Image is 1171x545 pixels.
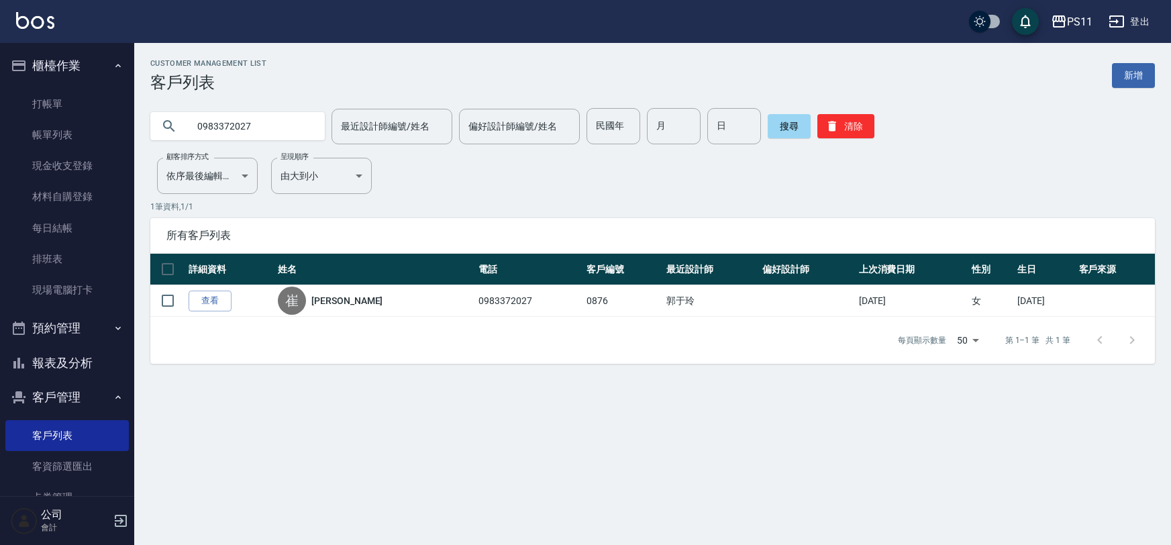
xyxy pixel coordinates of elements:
[271,158,372,194] div: 由大到小
[5,311,129,346] button: 預約管理
[311,294,383,307] a: [PERSON_NAME]
[189,291,232,311] a: 查看
[5,244,129,275] a: 排班表
[185,254,274,285] th: 詳細資料
[166,229,1139,242] span: 所有客戶列表
[188,108,314,144] input: 搜尋關鍵字
[583,254,662,285] th: 客戶編號
[1067,13,1092,30] div: PS11
[1005,334,1070,346] p: 第 1–1 筆 共 1 筆
[1112,63,1155,88] a: 新增
[968,254,1014,285] th: 性別
[5,89,129,119] a: 打帳單
[166,152,209,162] label: 顧客排序方式
[5,482,129,513] a: 卡券管理
[5,181,129,212] a: 材料自購登錄
[281,152,309,162] label: 呈現順序
[5,119,129,150] a: 帳單列表
[150,73,266,92] h3: 客戶列表
[663,254,759,285] th: 最近設計師
[856,285,969,317] td: [DATE]
[817,114,874,138] button: 清除
[1046,8,1098,36] button: PS11
[898,334,946,346] p: 每頁顯示數量
[952,322,984,358] div: 50
[475,254,583,285] th: 電話
[278,287,306,315] div: 崔
[856,254,969,285] th: 上次消費日期
[11,507,38,534] img: Person
[16,12,54,29] img: Logo
[5,213,129,244] a: 每日結帳
[150,201,1155,213] p: 1 筆資料, 1 / 1
[41,522,109,534] p: 會計
[1012,8,1039,35] button: save
[1103,9,1155,34] button: 登出
[1014,254,1075,285] th: 生日
[5,150,129,181] a: 現金收支登錄
[5,275,129,305] a: 現場電腦打卡
[663,285,759,317] td: 郭于玲
[768,114,811,138] button: 搜尋
[1076,254,1155,285] th: 客戶來源
[968,285,1014,317] td: 女
[274,254,475,285] th: 姓名
[5,48,129,83] button: 櫃檯作業
[1014,285,1075,317] td: [DATE]
[150,59,266,68] h2: Customer Management List
[41,508,109,522] h5: 公司
[5,380,129,415] button: 客戶管理
[5,346,129,381] button: 報表及分析
[583,285,662,317] td: 0876
[759,254,855,285] th: 偏好設計師
[475,285,583,317] td: 0983372027
[157,158,258,194] div: 依序最後編輯時間
[5,420,129,451] a: 客戶列表
[5,451,129,482] a: 客資篩選匯出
